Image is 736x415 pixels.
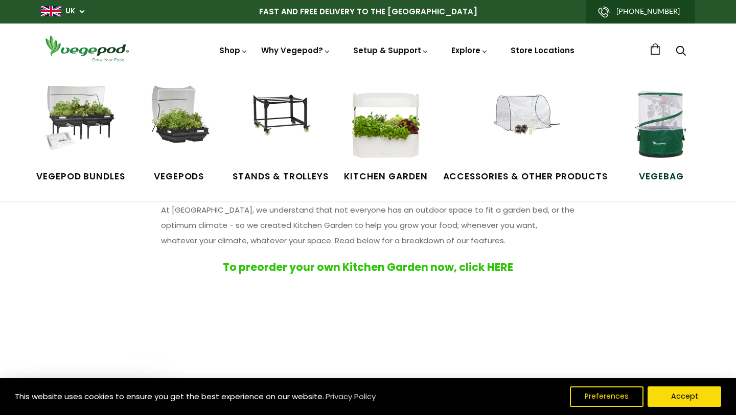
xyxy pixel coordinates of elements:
[348,86,424,163] img: Kitchen Garden
[223,260,513,274] a: To preorder your own Kitchen Garden now, click HERE
[41,34,133,63] img: Vegepod
[15,391,324,402] span: This website uses cookies to ensure you get the best experience on our website.
[42,86,119,163] img: Vegepod Bundles
[511,45,574,56] a: Store Locations
[443,170,608,183] span: Accessories & Other Products
[161,202,575,248] p: At [GEOGRAPHIC_DATA], we understand that not everyone has an outdoor space to fit a garden bed, o...
[261,45,331,56] a: Why Vegepod?
[141,170,217,183] span: Vegepods
[41,6,61,16] img: gb_large.png
[36,86,125,183] a: Vegepod Bundles
[233,170,329,183] span: Stands & Trolleys
[623,86,700,163] img: VegeBag
[623,170,700,183] span: VegeBag
[219,45,248,84] a: Shop
[344,170,427,183] span: Kitchen Garden
[65,6,75,16] a: UK
[141,86,217,183] a: Vegepods
[353,45,429,56] a: Setup & Support
[36,170,125,183] span: Vegepod Bundles
[676,47,686,57] a: Search
[443,86,608,183] a: Accessories & Other Products
[242,86,319,163] img: Stands & Trolleys
[623,86,700,183] a: VegeBag
[570,386,643,407] button: Preferences
[344,86,427,183] a: Kitchen Garden
[324,387,377,406] a: Privacy Policy (opens in a new tab)
[648,386,721,407] button: Accept
[233,86,329,183] a: Stands & Trolleys
[141,86,217,163] img: Raised Garden Kits
[451,45,488,56] a: Explore
[487,86,564,163] img: Accessories & Other Products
